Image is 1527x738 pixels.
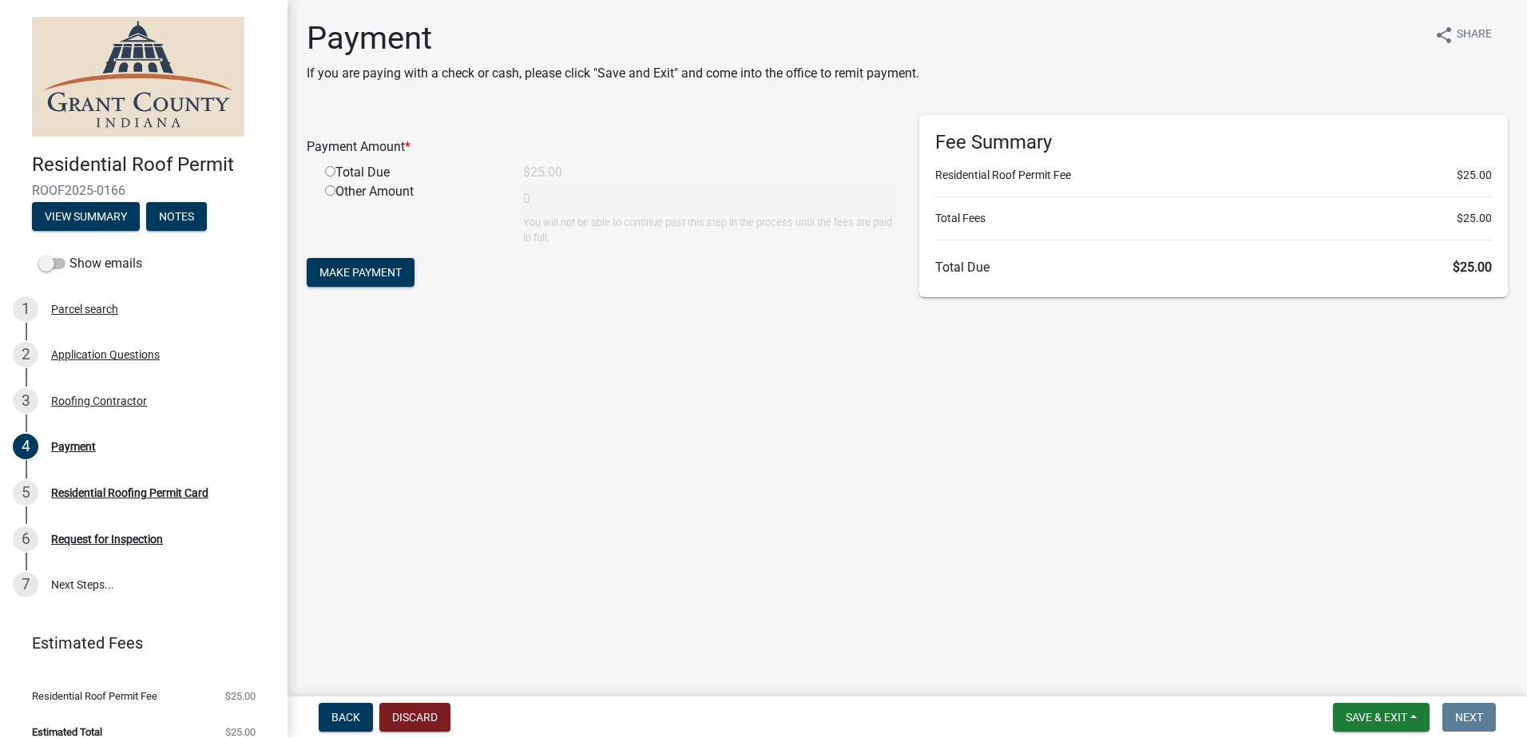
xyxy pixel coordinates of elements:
span: Share [1457,26,1492,45]
span: ROOF2025-0166 [32,183,256,198]
span: $25.00 [1457,210,1492,227]
div: Application Questions [51,349,160,360]
div: Parcel search [51,304,118,315]
div: Payment Amount [295,137,907,157]
p: If you are paying with a check or cash, please click "Save and Exit" and come into the office to ... [307,64,919,83]
img: Grant County, Indiana [32,17,244,137]
div: 3 [13,388,38,414]
h6: Total Due [935,260,1492,275]
h1: Payment [307,19,919,58]
span: Save & Exit [1346,711,1407,724]
span: $25.00 [225,727,256,737]
div: Payment [51,441,96,452]
span: Next [1455,711,1483,724]
button: shareShare [1422,19,1505,50]
div: 5 [13,480,38,506]
span: $25.00 [225,691,256,701]
button: Notes [146,202,207,231]
div: Total Due [313,163,511,182]
div: 1 [13,296,38,322]
div: Roofing Contractor [51,395,147,407]
button: Save & Exit [1333,703,1430,732]
div: 2 [13,342,38,367]
h6: Fee Summary [935,131,1492,154]
div: 7 [13,572,38,597]
button: Back [319,703,373,732]
span: Back [331,711,360,724]
wm-modal-confirm: Summary [32,211,140,224]
li: Total Fees [935,210,1492,227]
span: $25.00 [1453,260,1492,275]
div: 4 [13,434,38,459]
i: share [1434,26,1454,45]
span: $25.00 [1457,167,1492,184]
a: Estimated Fees [13,627,262,659]
button: Make Payment [307,258,414,287]
div: Other Amount [313,182,511,245]
button: Discard [379,703,450,732]
button: View Summary [32,202,140,231]
span: Residential Roof Permit Fee [32,691,157,701]
wm-modal-confirm: Notes [146,211,207,224]
li: Residential Roof Permit Fee [935,167,1492,184]
h4: Residential Roof Permit [32,153,275,177]
span: Make Payment [319,266,402,279]
div: Residential Roofing Permit Card [51,487,208,498]
button: Next [1442,703,1496,732]
span: Estimated Total [32,727,102,737]
div: Request for Inspection [51,534,163,545]
div: 6 [13,526,38,552]
label: Show emails [38,254,142,273]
